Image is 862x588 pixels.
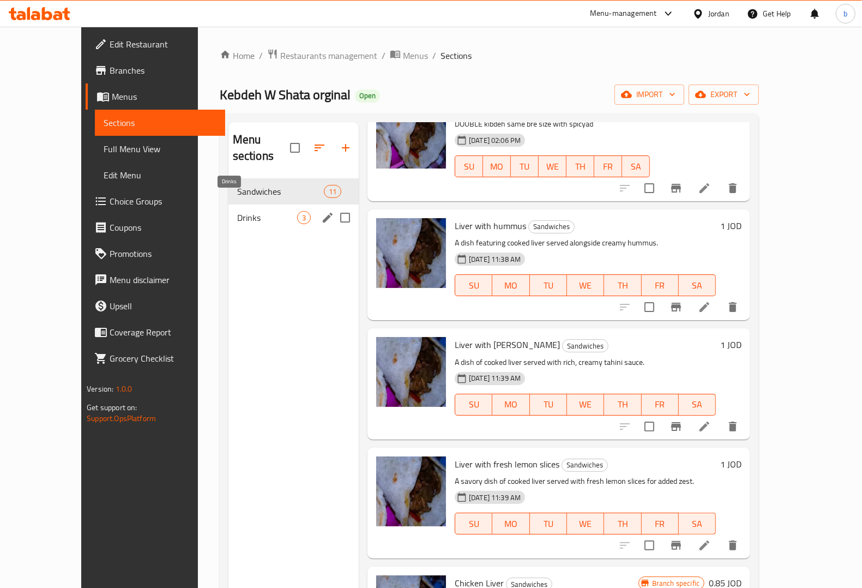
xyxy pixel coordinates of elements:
span: Choice Groups [110,195,216,208]
a: Coverage Report [86,319,225,345]
span: Drinks [237,211,297,224]
span: Select to update [638,415,661,438]
span: export [697,88,750,101]
div: Drinks3edit [228,205,359,231]
div: Sandwiches11 [228,178,359,205]
button: Branch-specific-item [663,175,689,201]
button: TH [604,513,641,535]
p: A dish featuring cooked liver served alongside creamy hummus. [455,236,716,250]
nav: breadcrumb [220,49,759,63]
a: Branches [86,57,225,83]
a: Edit Restaurant [86,31,225,57]
button: TU [530,394,567,416]
span: Menus [112,90,216,103]
span: Grocery Checklist [110,352,216,365]
a: Promotions [86,241,225,267]
span: WE [571,278,600,293]
span: SU [460,159,479,175]
button: delete [720,175,746,201]
button: MO [492,274,529,296]
a: Upsell [86,293,225,319]
nav: Menu sections [228,174,359,235]
span: TU [515,159,534,175]
span: 11 [324,187,341,197]
div: Menu-management [590,7,657,20]
span: MO [487,159,507,175]
li: / [259,49,263,62]
span: Select to update [638,296,661,319]
button: FR [642,513,679,535]
button: MO [492,394,529,416]
a: Edit menu item [698,420,711,433]
span: Promotions [110,247,216,260]
button: SU [455,513,492,535]
button: SA [679,274,716,296]
button: MO [483,155,511,177]
img: Liver with tahini [376,337,446,407]
button: TH [566,155,594,177]
span: [DATE] 11:39 AM [465,493,525,503]
div: items [297,211,311,224]
p: A dish of cooked liver served with rich, creamy tahini sauce. [455,356,716,369]
span: MO [497,397,525,412]
button: SU [455,394,492,416]
button: delete [720,413,746,440]
span: Open [355,91,380,100]
div: items [324,185,341,198]
button: SU [455,274,492,296]
span: Restaurants management [280,49,377,62]
h6: 1 JOD [720,337,742,352]
button: FR [594,155,622,177]
a: Menu disclaimer [86,267,225,293]
li: / [432,49,436,62]
span: Select to update [638,177,661,200]
span: Liver with [PERSON_NAME] [455,337,560,353]
span: FR [646,278,674,293]
button: Add section [333,135,359,161]
span: WE [571,397,600,412]
img: DOUBLE kibdeh [376,99,446,169]
span: 3 [298,213,310,223]
a: Edit menu item [698,539,711,552]
span: SA [626,159,646,175]
h6: 1 JOD [720,457,742,472]
span: [DATE] 02:06 PM [465,135,525,146]
button: delete [720,294,746,320]
button: TU [530,513,567,535]
img: Liver with fresh lemon slices [376,457,446,526]
span: Liver with fresh lemon slices [455,456,559,472]
span: TH [608,278,637,293]
span: Branches [110,64,216,77]
span: FR [646,397,674,412]
a: Sections [95,110,225,136]
a: Menus [390,49,428,63]
button: FR [642,394,679,416]
button: SA [622,155,650,177]
span: MO [497,278,525,293]
span: Kebdeh W Shata orginal [220,82,351,107]
span: [DATE] 11:39 AM [465,373,525,383]
img: Liver with hummus [376,218,446,288]
span: Sections [441,49,472,62]
a: Home [220,49,255,62]
span: Menus [403,49,428,62]
button: WE [539,155,566,177]
button: TU [511,155,539,177]
a: Edit menu item [698,182,711,195]
span: Liver with hummus [455,218,526,234]
span: TH [608,397,637,412]
span: Sandwiches [562,459,607,471]
span: Edit Restaurant [110,38,216,51]
button: export [689,85,759,105]
span: Upsell [110,299,216,313]
div: Sandwiches [528,220,575,233]
span: import [623,88,676,101]
a: Edit menu item [698,301,711,314]
div: Sandwiches [562,339,608,352]
span: TU [534,278,563,293]
span: Coverage Report [110,326,216,339]
button: Branch-specific-item [663,532,689,559]
button: Branch-specific-item [663,413,689,440]
span: SU [460,397,488,412]
span: Edit Menu [104,169,216,182]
